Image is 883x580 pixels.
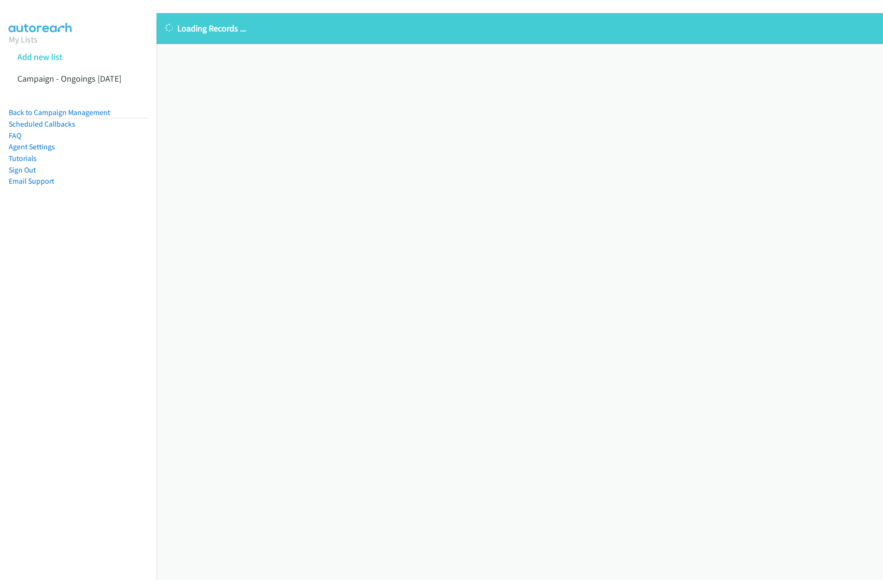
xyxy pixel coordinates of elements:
a: Tutorials [9,154,37,163]
a: Email Support [9,176,54,186]
a: Sign Out [9,165,36,174]
a: My Lists [9,34,38,45]
a: Agent Settings [9,142,55,151]
a: Back to Campaign Management [9,108,110,117]
p: Loading Records ... [165,22,874,35]
a: Add new list [17,51,62,62]
a: FAQ [9,131,21,140]
a: Scheduled Callbacks [9,119,75,129]
a: Campaign - Ongoings [DATE] [17,73,121,84]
